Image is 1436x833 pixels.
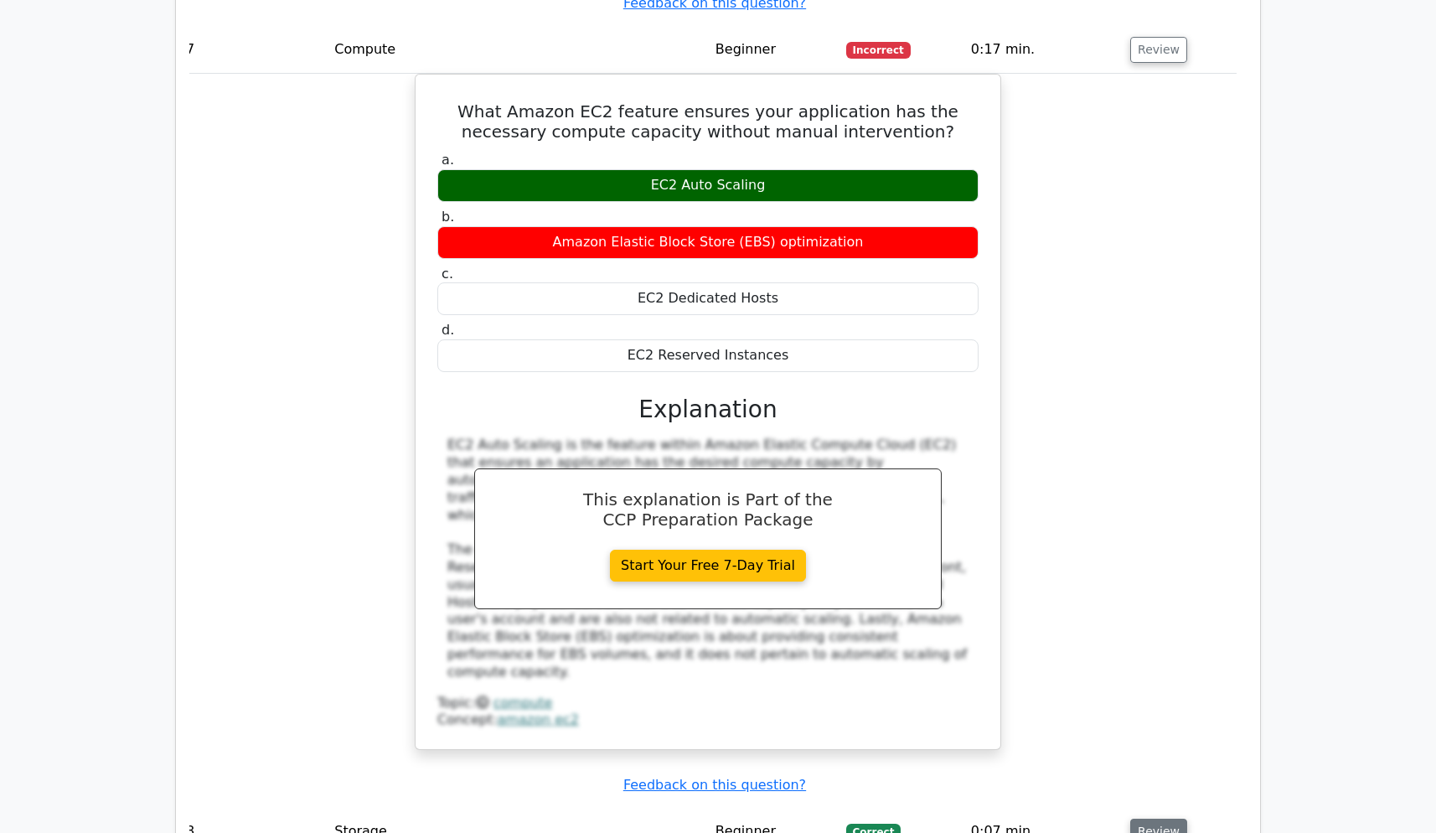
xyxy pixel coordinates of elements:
span: a. [442,152,454,168]
td: Beginner [709,26,839,74]
div: Amazon Elastic Block Store (EBS) optimization [437,226,979,259]
span: Incorrect [846,42,911,59]
a: amazon ec2 [498,711,579,727]
div: Topic: [437,695,979,712]
div: Concept: [437,711,979,729]
h5: What Amazon EC2 feature ensures your application has the necessary compute capacity without manua... [436,101,980,142]
td: 7 [179,26,328,74]
div: EC2 Auto Scaling [437,169,979,202]
td: 0:17 min. [964,26,1123,74]
div: EC2 Auto Scaling is the feature within Amazon Elastic Compute Cloud (EC2) that ensures an applica... [447,437,969,680]
span: d. [442,322,454,338]
div: EC2 Reserved Instances [437,339,979,372]
div: EC2 Dedicated Hosts [437,282,979,315]
td: Compute [328,26,709,74]
a: Start Your Free 7-Day Trial [610,550,806,582]
h3: Explanation [447,396,969,424]
a: compute [493,695,553,711]
span: c. [442,266,453,282]
a: Feedback on this question? [623,777,806,793]
button: Review [1130,37,1187,63]
span: b. [442,209,454,225]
